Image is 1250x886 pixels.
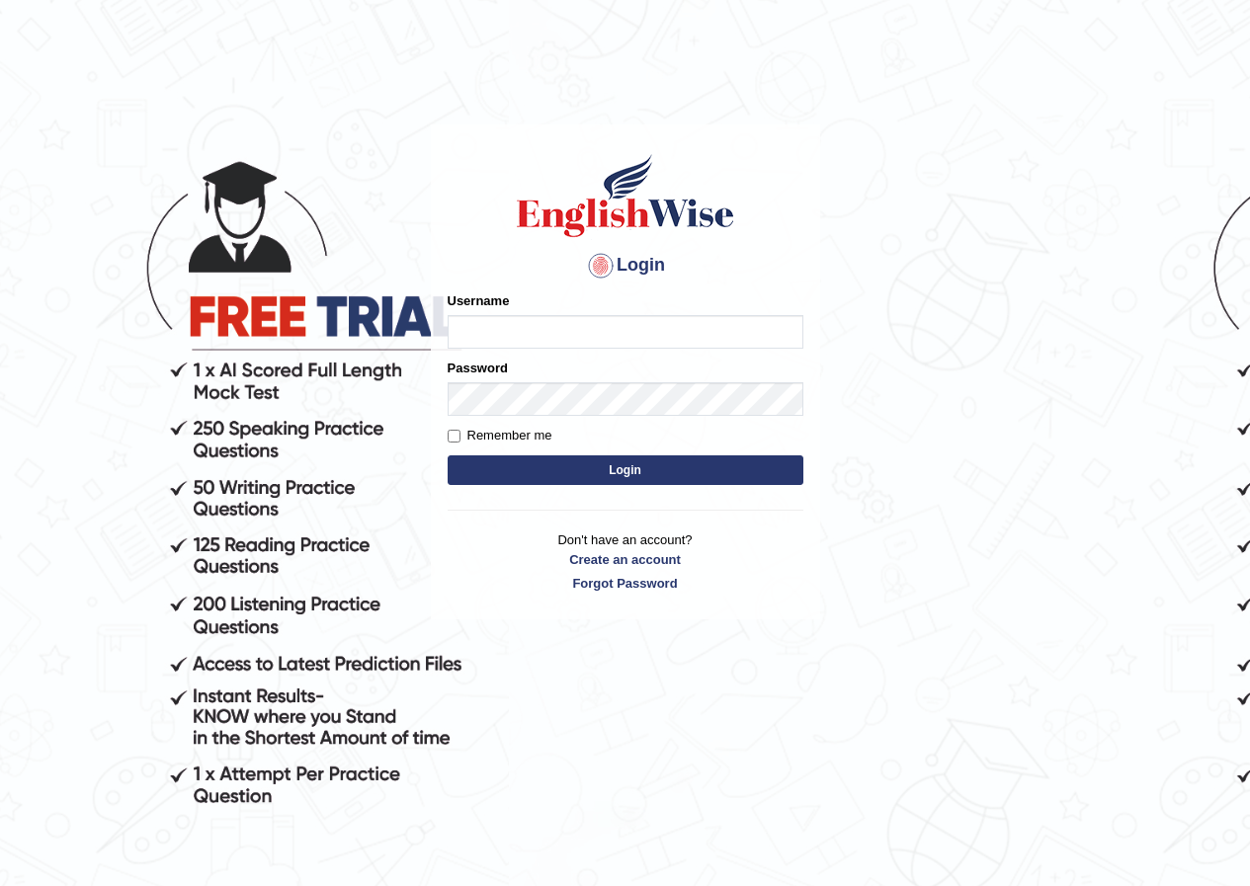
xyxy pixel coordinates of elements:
[448,359,508,377] label: Password
[448,530,803,592] p: Don't have an account?
[448,430,460,443] input: Remember me
[448,550,803,569] a: Create an account
[448,574,803,593] a: Forgot Password
[513,151,738,240] img: Logo of English Wise sign in for intelligent practice with AI
[448,291,510,310] label: Username
[448,426,552,445] label: Remember me
[448,455,803,485] button: Login
[448,250,803,282] h4: Login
